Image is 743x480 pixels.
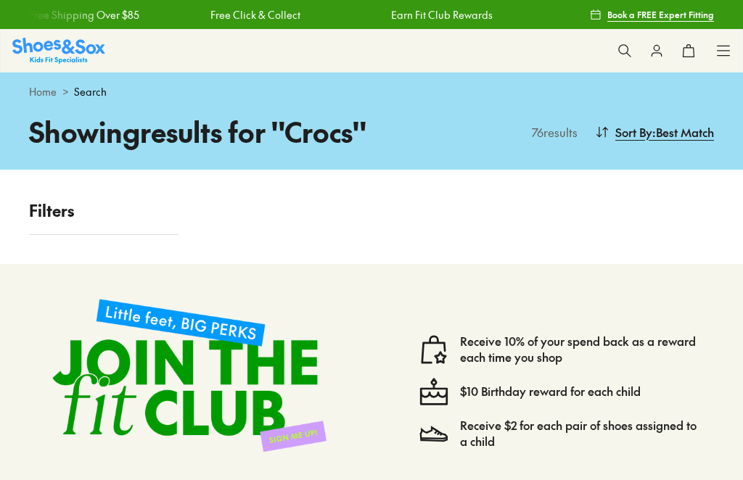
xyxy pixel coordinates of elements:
[652,123,714,141] span: : Best Match
[29,276,350,475] img: sign-up-footer.png
[74,84,107,99] span: Search
[29,84,57,99] a: Home
[419,377,448,406] img: cake--candle-birthday-event-special-sweet-cake-bake.svg
[12,38,105,63] a: Shoes & Sox
[595,116,714,148] button: Sort By:Best Match
[29,84,714,99] div: >
[419,419,448,448] img: Vector_3098.svg
[526,123,578,141] p: 76 results
[607,8,714,21] span: Book a FREE Expert Fitting
[460,384,641,400] a: $10 Birthday reward for each child
[12,38,105,63] img: SNS_Logo_Responsive.svg
[460,418,702,450] a: Receive $2 for each pair of shoes assigned to a child
[590,1,714,28] a: Book a FREE Expert Fitting
[29,199,178,223] p: Filters
[29,111,371,152] h1: Showing results for " Crocs "
[615,123,652,141] span: Sort By
[460,334,702,365] a: Receive 10% of your spend back as a reward each time you shop
[419,335,448,364] img: vector1.svg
